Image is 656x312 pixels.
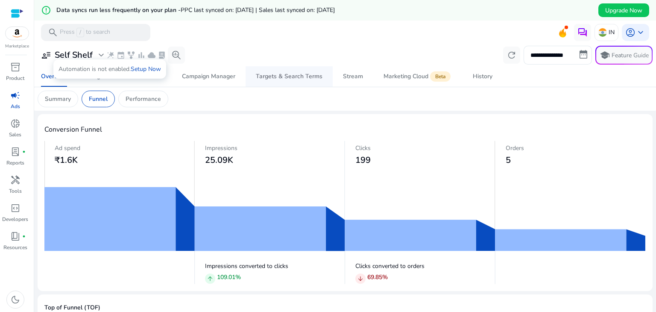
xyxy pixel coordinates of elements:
[44,124,646,135] h4: Conversion Funnel
[55,144,195,153] p: Ad spend
[168,47,185,64] button: search_insights
[129,74,161,79] div: Automation
[384,73,452,80] div: Marketing Cloud
[137,51,146,59] span: bar_chart
[635,27,646,38] span: keyboard_arrow_down
[605,6,642,15] span: Upgrade Now
[10,231,20,241] span: book_4
[127,51,135,59] span: family_history
[205,154,233,166] span: 25.09K
[205,262,345,271] p: Impressions converted to clicks
[3,244,27,251] p: Resources
[6,74,24,82] p: Product
[22,150,26,153] span: fiber_manual_record
[171,50,182,60] span: search_insights
[9,131,21,138] p: Sales
[10,118,20,129] span: donut_small
[355,144,495,153] p: Clicks
[22,235,26,238] span: fiber_manual_record
[55,61,164,77] p: Automation is not enabled.
[10,62,20,72] span: inventory_2
[96,50,106,60] span: expand_more
[55,154,78,166] span: ₹1.6K
[355,262,495,271] p: Clicks converted to orders
[355,154,371,166] span: 199
[595,46,653,65] button: schoolFeature Guide
[44,304,646,312] h5: Top of Funnel (TOF)
[89,94,108,103] p: Funnel
[598,28,607,37] img: in.svg
[117,51,125,59] span: event
[367,273,388,282] p: 69.85
[205,144,345,153] p: Impressions
[106,51,115,59] span: wand_stars
[382,273,388,281] span: %
[48,27,58,38] span: search
[5,43,29,50] p: Marketplace
[55,50,93,60] h3: Self Shelf
[430,71,451,82] span: Beta
[181,6,335,14] span: PPC last synced on: [DATE] | Sales last synced on: [DATE]
[45,94,71,103] p: Summary
[6,27,29,40] img: amazon.svg
[182,74,235,79] div: Campaign Manager
[56,7,335,14] h5: Data syncs run less frequently on your plan -
[235,273,241,281] span: %
[207,275,214,282] span: arrow_upward
[2,215,28,223] p: Developers
[9,187,22,195] p: Tools
[357,275,364,282] span: arrow_downward
[503,47,520,64] button: refresh
[506,154,511,166] span: 5
[147,51,156,59] span: cloud
[41,74,67,79] div: Overview
[6,159,24,167] p: Reports
[11,103,20,110] p: Ads
[88,74,109,79] div: Insights
[217,273,241,282] p: 109.01
[41,5,51,15] mat-icon: error_outline
[507,50,517,60] span: refresh
[126,94,161,103] p: Performance
[612,51,649,60] p: Feature Guide
[625,27,635,38] span: account_circle
[473,74,492,79] div: History
[600,50,610,60] span: school
[131,65,161,73] a: Setup Now
[343,74,363,79] div: Stream
[76,28,84,37] span: /
[158,51,166,59] span: lab_profile
[10,203,20,213] span: code_blocks
[256,74,322,79] div: Targets & Search Terms
[10,90,20,100] span: campaign
[41,50,51,60] span: user_attributes
[10,294,20,305] span: dark_mode
[506,144,646,153] p: Orders
[10,147,20,157] span: lab_profile
[598,3,649,17] button: Upgrade Now
[609,25,615,40] p: IN
[60,28,110,37] p: Press to search
[10,175,20,185] span: handyman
